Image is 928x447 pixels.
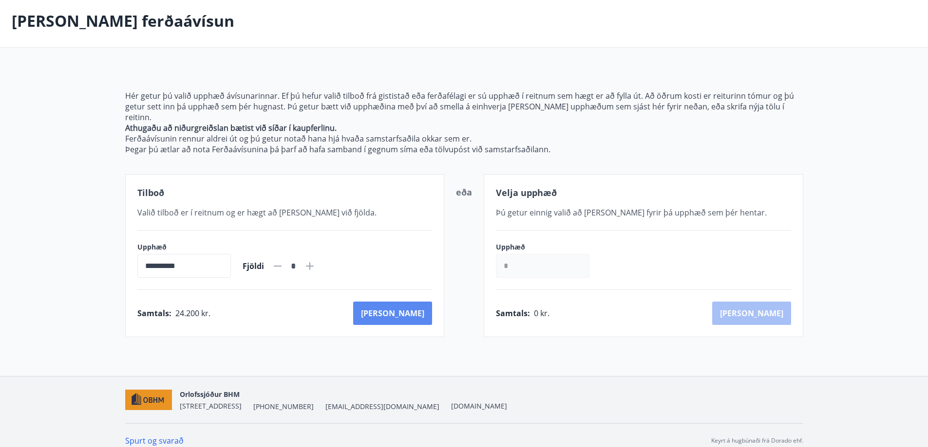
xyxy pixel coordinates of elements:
label: Upphæð [496,242,599,252]
a: [DOMAIN_NAME] [451,401,507,411]
strong: Athugaðu að niðurgreiðslan bætist við síðar í kaupferlinu. [125,123,337,133]
img: c7HIBRK87IHNqKbXD1qOiSZFdQtg2UzkX3TnRQ1O.png [125,390,172,411]
span: Tilboð [137,187,164,198]
p: Þegar þú ætlar að nota Ferðaávísunina þá þarf að hafa samband í gegnum síma eða tölvupóst við sam... [125,144,803,155]
span: Velja upphæð [496,187,557,198]
a: Spurt og svarað [125,435,184,446]
span: Fjöldi [243,261,264,271]
span: 24.200 kr. [175,308,210,319]
span: [PHONE_NUMBER] [253,402,314,411]
span: Samtals : [137,308,171,319]
span: Þú getur einnig valið að [PERSON_NAME] fyrir þá upphæð sem þér hentar. [496,207,767,218]
span: Samtals : [496,308,530,319]
span: 0 kr. [534,308,549,319]
span: [STREET_ADDRESS] [180,401,242,411]
p: Keyrt á hugbúnaði frá Dorado ehf. [711,436,803,445]
span: [EMAIL_ADDRESS][DOMAIN_NAME] [325,402,439,411]
span: eða [456,186,472,198]
label: Upphæð [137,242,231,252]
p: Ferðaávísunin rennur aldrei út og þú getur notað hana hjá hvaða samstarfsaðila okkar sem er. [125,133,803,144]
button: [PERSON_NAME] [353,302,432,325]
span: Orlofssjóður BHM [180,390,240,399]
p: Hér getur þú valið upphæð ávísunarinnar. Ef þú hefur valið tilboð frá gististað eða ferðafélagi e... [125,90,803,123]
span: Valið tilboð er í reitnum og er hægt að [PERSON_NAME] við fjölda. [137,207,377,218]
p: [PERSON_NAME] ferðaávísun [12,10,234,32]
